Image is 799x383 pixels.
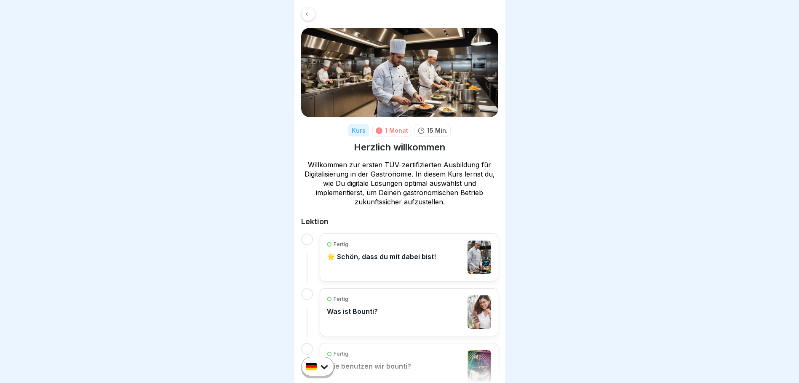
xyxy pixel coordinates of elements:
img: cljrty16a013ueu01ep0uwpyx.jpg [468,295,491,329]
h1: Herzlich willkommen [354,141,445,153]
p: 15 Min. [427,126,448,135]
h2: Lektion [301,217,498,227]
img: de.svg [306,363,317,370]
p: Fertig [334,241,348,248]
p: 🌟 Schön, dass du mit dabei bist! [327,252,436,261]
a: FertigWas ist Bounti? [327,295,491,329]
div: Kurs [348,124,369,137]
a: Fertig🌟 Schön, dass du mit dabei bist! [327,241,491,274]
p: Was ist Bounti? [327,307,378,316]
div: 1 Monat [385,126,408,135]
p: Fertig [334,295,348,303]
img: h789l74cqqtepp55igg5sht9.png [468,241,491,274]
p: Willkommen zur ersten TÜV-zertifizierten Ausbildung für Digitalisierung in der Gastronomie. In di... [301,160,498,206]
img: f6jfeywlzi46z76yezuzl69o.png [301,28,498,117]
